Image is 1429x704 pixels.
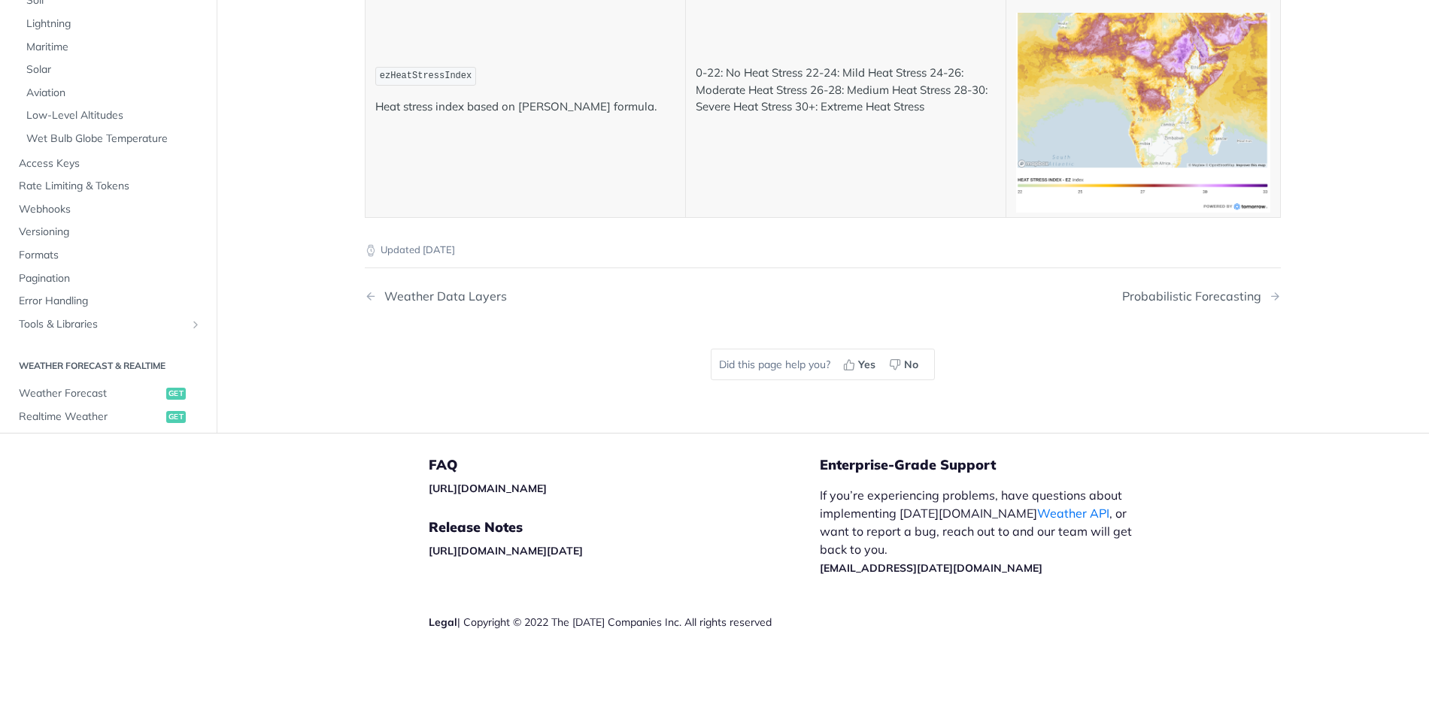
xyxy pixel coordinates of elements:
[26,131,202,147] span: Wet Bulb Globe Temperature
[838,353,884,376] button: Yes
[429,615,457,629] a: Legal
[429,544,583,557] a: [URL][DOMAIN_NAME][DATE]
[429,456,820,474] h5: FAQ
[26,108,202,123] span: Low-Level Altitudes
[375,98,675,116] p: Heat stress index based on [PERSON_NAME] formula.
[429,518,820,536] h5: Release Notes
[166,411,186,423] span: get
[19,409,162,425] span: Realtime Weather
[11,153,205,175] a: Access Keys
[11,313,205,336] a: Tools & LibrariesShow subpages for Tools & Libraries
[1037,506,1109,521] a: Weather API
[696,65,996,116] p: 0-22: No Heat Stress 22-24: Mild Heat Stress 24-26: Moderate Heat Stress 26-28: Medium Heat Stres...
[19,156,202,171] span: Access Keys
[11,429,205,452] a: Weather TimelinesShow subpages for Weather Timelines
[365,274,1281,319] nav: Pagination Controls
[429,615,820,630] div: | Copyright © 2022 The [DATE] Companies Inc. All rights reserved
[904,357,918,373] span: No
[19,225,202,240] span: Versioning
[365,243,1281,258] p: Updated [DATE]
[19,271,202,286] span: Pagination
[820,561,1042,575] a: [EMAIL_ADDRESS][DATE][DOMAIN_NAME]
[19,386,162,401] span: Weather Forecast
[26,40,202,55] span: Maritime
[190,319,202,331] button: Show subpages for Tools & Libraries
[26,17,202,32] span: Lightning
[884,353,927,376] button: No
[429,482,547,495] a: [URL][DOMAIN_NAME]
[711,349,935,380] div: Did this page help you?
[858,357,875,373] span: Yes
[19,13,205,35] a: Lightning
[377,289,507,304] div: Weather Data Layers
[19,248,202,263] span: Formats
[19,36,205,59] a: Maritime
[11,267,205,290] a: Pagination
[19,294,202,309] span: Error Handling
[19,433,186,448] span: Weather Timelines
[820,486,1148,576] p: If you’re experiencing problems, have questions about implementing [DATE][DOMAIN_NAME] , or want ...
[820,456,1172,474] h5: Enterprise-Grade Support
[380,71,472,81] span: ezHeatStressIndex
[11,175,205,198] a: Rate Limiting & Tokens
[11,290,205,313] a: Error Handling
[1122,289,1269,304] div: Probabilistic Forecasting
[365,289,757,304] a: Previous Page: Weather Data Layers
[19,82,205,104] a: Aviation
[19,59,205,81] a: Solar
[1122,289,1281,304] a: Next Page: Probabilistic Forecasting
[11,382,205,405] a: Weather Forecastget
[26,62,202,77] span: Solar
[11,406,205,428] a: Realtime Weatherget
[11,359,205,373] h2: Weather Forecast & realtime
[11,244,205,267] a: Formats
[26,86,202,101] span: Aviation
[19,179,202,194] span: Rate Limiting & Tokens
[19,317,186,332] span: Tools & Libraries
[1016,104,1270,119] span: Expand image
[11,198,205,221] a: Webhooks
[19,128,205,150] a: Wet Bulb Globe Temperature
[11,221,205,243] a: Versioning
[19,202,202,217] span: Webhooks
[19,104,205,127] a: Low-Level Altitudes
[166,388,186,400] span: get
